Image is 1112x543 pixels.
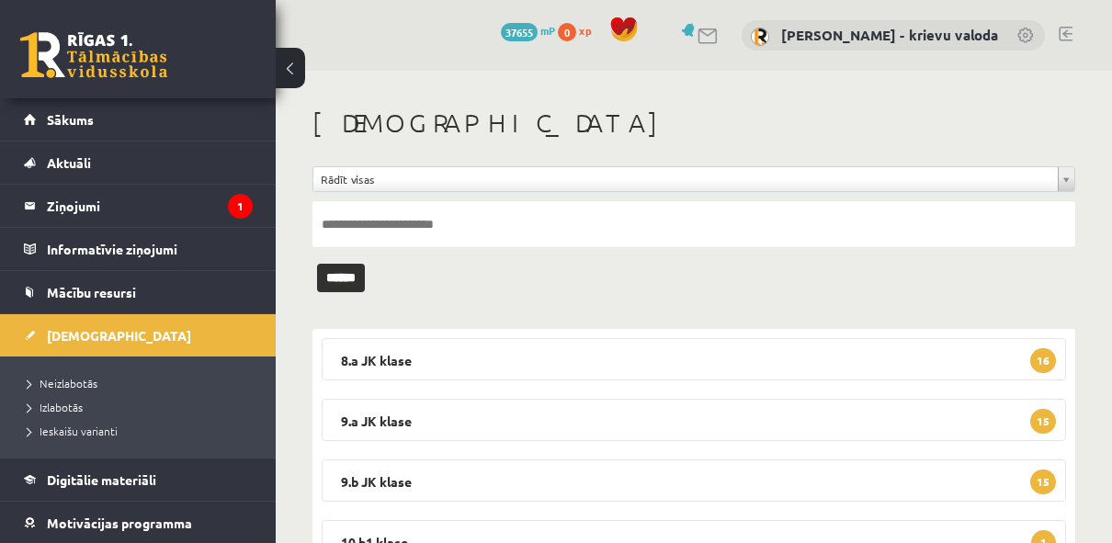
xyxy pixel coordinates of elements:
[501,23,555,38] a: 37655 mP
[28,400,83,414] span: Izlabotās
[47,471,156,488] span: Digitālie materiāli
[47,111,94,128] span: Sākums
[28,376,97,390] span: Neizlabotās
[28,424,118,438] span: Ieskaišu varianti
[501,23,538,41] span: 37655
[24,271,253,313] a: Mācību resursi
[47,185,253,227] legend: Ziņojumi
[28,399,257,415] a: Izlabotās
[47,284,136,300] span: Mācību resursi
[1030,409,1056,434] span: 15
[24,185,253,227] a: Ziņojumi1
[558,23,600,38] a: 0 xp
[313,167,1074,191] a: Rādīt visas
[781,26,998,44] a: [PERSON_NAME] - krievu valoda
[24,141,253,184] a: Aktuāli
[540,23,555,38] span: mP
[228,194,253,219] i: 1
[24,228,253,270] a: Informatīvie ziņojumi
[20,32,167,78] a: Rīgas 1. Tālmācības vidusskola
[47,228,253,270] legend: Informatīvie ziņojumi
[322,459,1066,502] legend: 9.b JK klase
[322,338,1066,380] legend: 8.a JK klase
[47,154,91,171] span: Aktuāli
[579,23,591,38] span: xp
[558,23,576,41] span: 0
[24,98,253,141] a: Sākums
[28,375,257,391] a: Neizlabotās
[1030,348,1056,373] span: 16
[322,399,1066,441] legend: 9.a JK klase
[28,423,257,439] a: Ieskaišu varianti
[47,515,192,531] span: Motivācijas programma
[24,314,253,356] a: [DEMOGRAPHIC_DATA]
[24,458,253,501] a: Digitālie materiāli
[1030,469,1056,494] span: 15
[751,28,769,46] img: Ludmila Ziediņa - krievu valoda
[47,327,191,344] span: [DEMOGRAPHIC_DATA]
[321,167,1050,191] span: Rādīt visas
[312,107,1075,139] h1: [DEMOGRAPHIC_DATA]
